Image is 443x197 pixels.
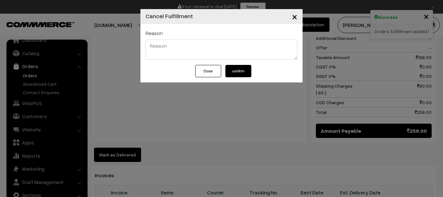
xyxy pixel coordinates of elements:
[195,65,221,77] button: Close
[225,65,251,77] button: confirm
[146,12,193,20] h4: Cancel Fulfillment
[146,29,163,37] label: Reason
[292,10,297,22] span: ×
[287,6,303,27] button: Close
